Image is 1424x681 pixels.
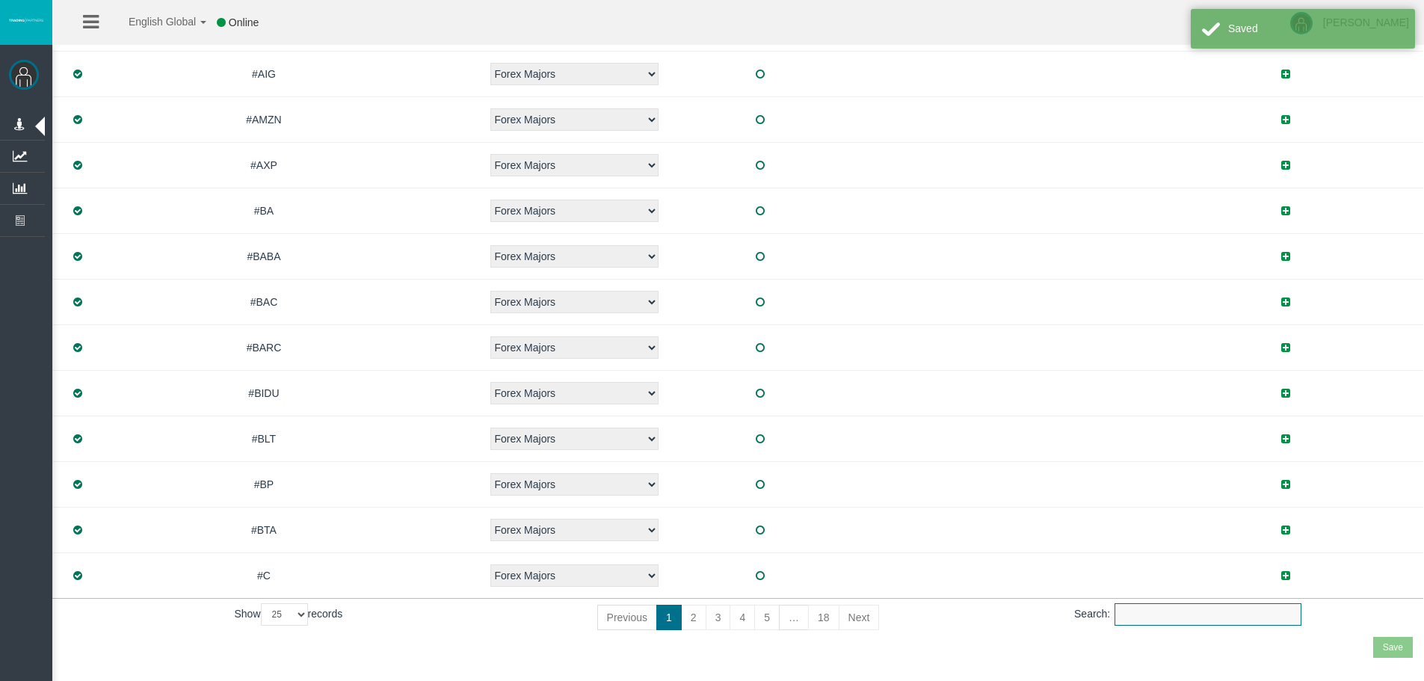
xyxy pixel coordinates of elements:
[656,605,682,630] a: 1
[109,16,196,28] span: English Global
[247,340,282,355] label: #BARC
[254,203,274,218] label: #BA
[7,17,45,23] img: logo.svg
[251,523,277,537] label: #BTA
[234,603,342,626] label: Show records
[261,603,308,626] select: Showrecords
[246,112,281,127] label: #AMZN
[730,605,755,630] a: 4
[229,16,259,28] span: Online
[247,249,280,264] label: #BABA
[839,605,880,630] a: Next
[1115,603,1301,626] input: Search:
[754,605,780,630] a: 5
[779,605,809,630] a: …
[252,67,276,81] label: #AIG
[706,605,731,630] a: 3
[808,605,839,630] a: 18
[250,295,278,309] label: #BAC
[248,386,279,401] label: #BIDU
[252,431,276,446] label: #BLT
[681,605,706,630] a: 2
[250,158,277,173] label: #AXP
[254,477,274,492] label: #BP
[597,605,657,630] a: Previous
[1074,603,1301,626] label: Search:
[257,568,271,583] label: #C
[1228,20,1404,37] div: Saved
